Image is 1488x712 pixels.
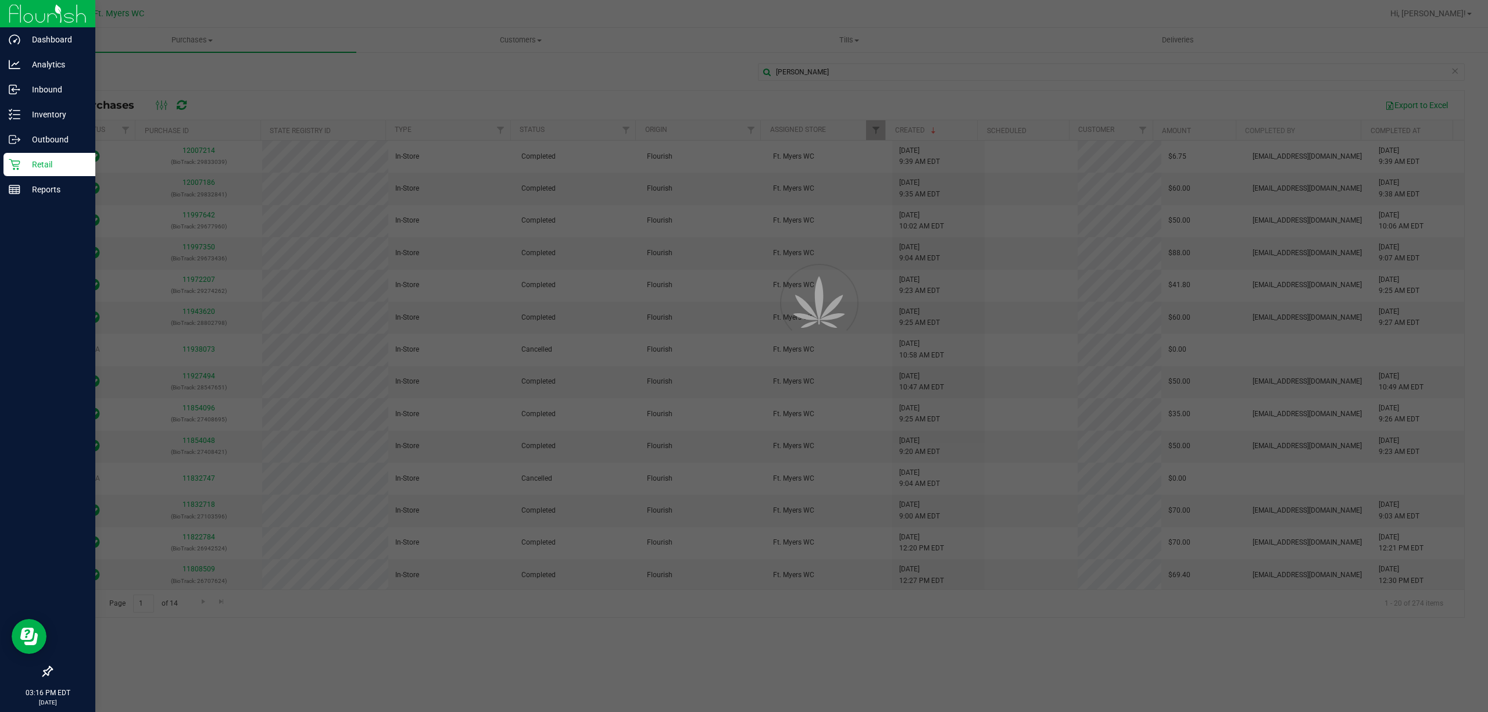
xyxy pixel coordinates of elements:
[5,688,90,698] p: 03:16 PM EDT
[9,184,20,195] inline-svg: Reports
[9,109,20,120] inline-svg: Inventory
[20,58,90,71] p: Analytics
[20,83,90,96] p: Inbound
[9,34,20,45] inline-svg: Dashboard
[20,108,90,121] p: Inventory
[9,84,20,95] inline-svg: Inbound
[9,134,20,145] inline-svg: Outbound
[20,183,90,196] p: Reports
[9,159,20,170] inline-svg: Retail
[20,133,90,146] p: Outbound
[9,59,20,70] inline-svg: Analytics
[20,158,90,171] p: Retail
[12,619,46,654] iframe: Resource center
[5,698,90,707] p: [DATE]
[20,33,90,46] p: Dashboard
